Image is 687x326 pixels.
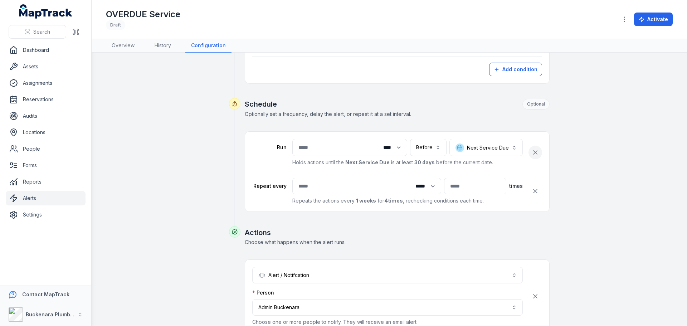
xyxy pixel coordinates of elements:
[185,39,232,53] a: Configuration
[292,159,523,166] p: Holds actions until the is at least before the current date.
[106,20,125,30] div: Draft
[414,159,435,165] strong: 30 days
[33,28,50,35] span: Search
[252,299,523,316] button: Admin Buckenara
[410,139,447,156] button: Before
[252,144,287,151] label: Run
[345,159,390,165] strong: Next Service Due
[6,92,86,107] a: Reservations
[6,109,86,123] a: Audits
[292,197,523,204] p: Repeats the actions every for , rechecking conditions each time.
[6,208,86,222] a: Settings
[6,59,86,74] a: Assets
[252,183,287,190] label: Repeat every
[245,239,346,245] span: Choose what happens when the alert runs.
[252,267,523,283] button: Alert / Notifcation
[509,183,523,190] span: times
[522,99,550,110] div: Optional
[634,13,673,26] button: Activate
[26,311,120,317] strong: Buckenara Plumbing Gas & Electrical
[9,25,66,39] button: Search
[19,4,73,19] a: MapTrack
[6,142,86,156] a: People
[449,139,523,156] button: Next Service Due
[22,291,69,297] strong: Contact MapTrack
[245,99,550,110] h2: Schedule
[245,111,411,117] span: Optionally set a frequency, delay the alert, or repeat it at a set interval.
[6,175,86,189] a: Reports
[6,43,86,57] a: Dashboard
[6,158,86,172] a: Forms
[356,198,376,204] strong: 1 weeks
[489,63,542,76] button: Add condition
[106,9,180,20] h1: OVERDUE Service
[149,39,177,53] a: History
[6,125,86,140] a: Locations
[106,39,140,53] a: Overview
[384,198,403,204] strong: 4 times
[6,191,86,205] a: Alerts
[245,228,550,238] h2: Actions
[6,76,86,90] a: Assignments
[252,289,274,296] label: Person
[252,318,523,326] p: Choose one or more people to notify. They will receive an email alert.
